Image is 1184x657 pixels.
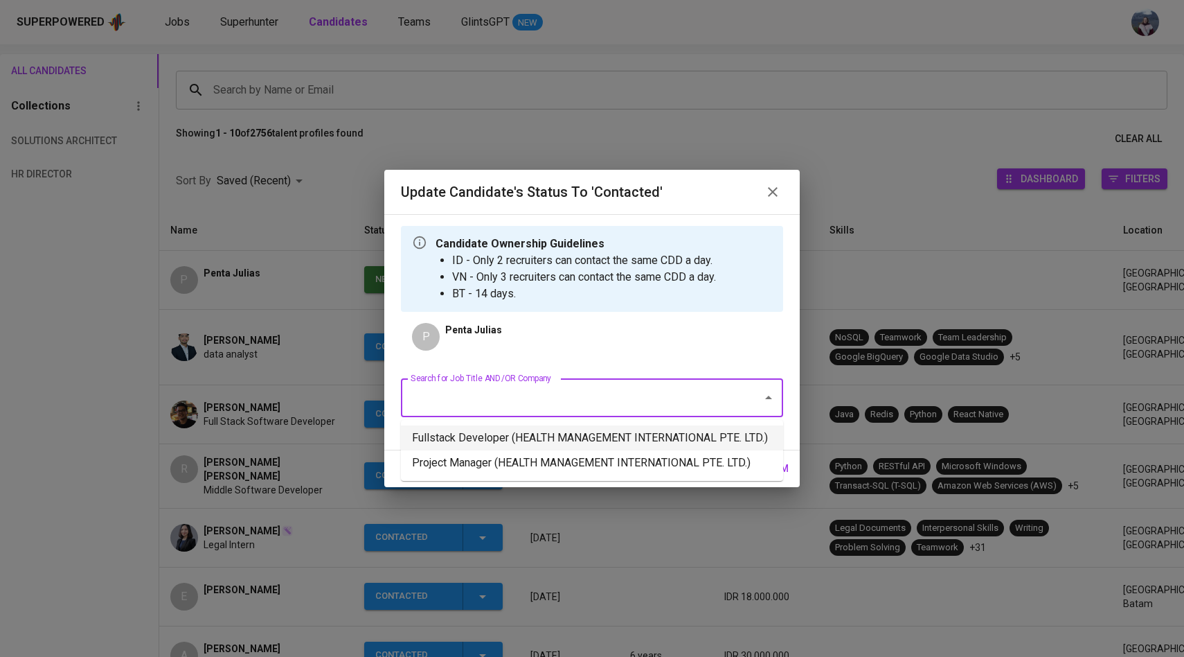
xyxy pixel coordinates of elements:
div: P [412,323,440,351]
li: VN - Only 3 recruiters can contact the same CDD a day. [452,269,716,286]
h6: Update Candidate's Status to 'Contacted' [401,181,663,203]
li: ID - Only 2 recruiters can contact the same CDD a day. [452,252,716,269]
button: Close [759,388,778,408]
li: Fullstack Developer (HEALTH MANAGEMENT INTERNATIONAL PTE. LTD.) [401,426,783,450]
li: Project Manager (HEALTH MANAGEMENT INTERNATIONAL PTE. LTD.) [401,450,783,475]
li: BT - 14 days. [452,286,716,302]
p: Candidate Ownership Guidelines [436,236,716,252]
p: Penta Julias [445,323,502,337]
